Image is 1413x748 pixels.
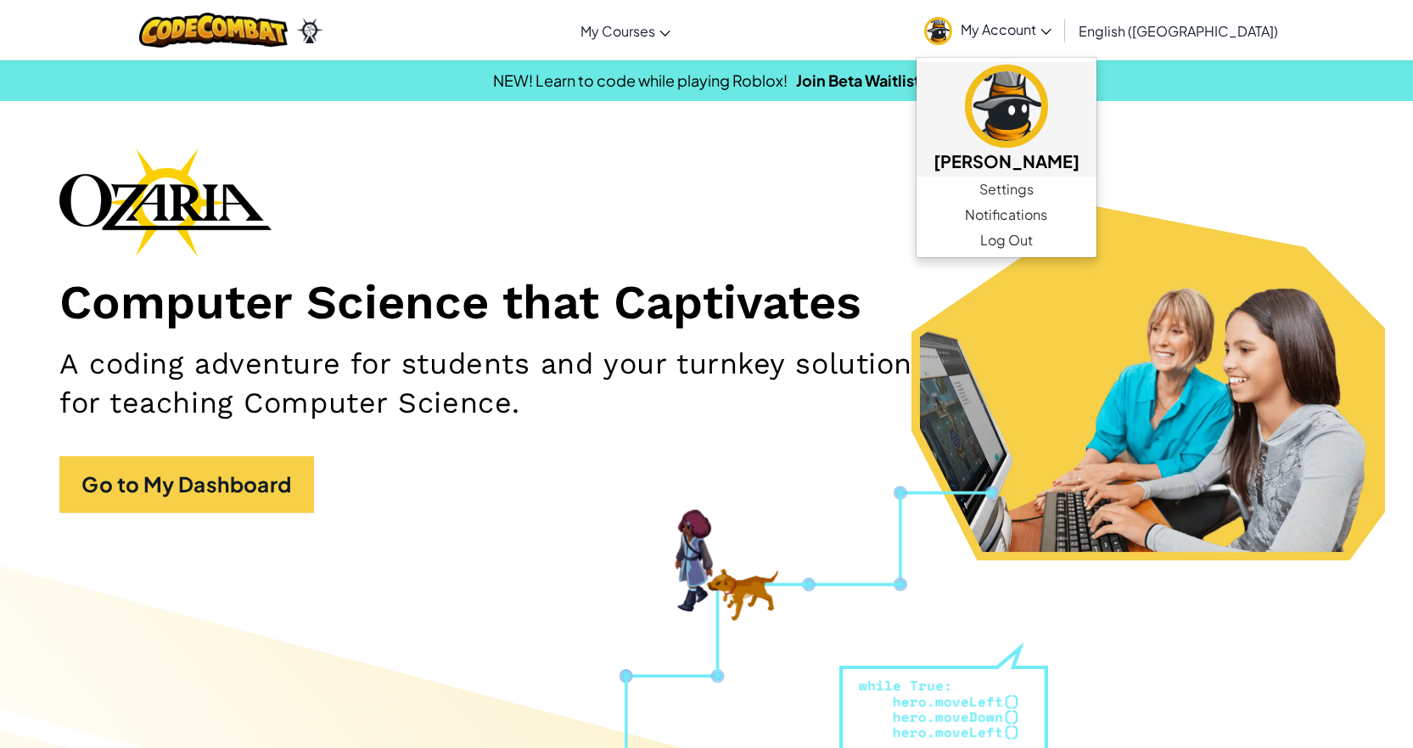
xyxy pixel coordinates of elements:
[917,228,1096,253] a: Log Out
[59,148,272,256] img: Ozaria branding logo
[493,70,788,90] span: NEW! Learn to code while playing Roblox!
[1070,8,1287,53] a: English ([GEOGRAPHIC_DATA])
[139,13,288,48] img: CodeCombat logo
[1079,22,1278,40] span: English ([GEOGRAPHIC_DATA])
[572,8,679,53] a: My Courses
[59,273,1354,331] h1: Computer Science that Captivates
[961,20,1051,38] span: My Account
[917,202,1096,228] a: Notifications
[934,148,1079,174] h5: [PERSON_NAME]
[965,65,1048,148] img: avatar
[924,17,952,45] img: avatar
[965,205,1047,225] span: Notifications
[917,62,1096,177] a: [PERSON_NAME]
[916,3,1060,57] a: My Account
[796,70,920,90] a: Join Beta Waitlist
[296,18,323,43] img: Ozaria
[59,456,314,513] a: Go to My Dashboard
[917,177,1096,202] a: Settings
[580,22,655,40] span: My Courses
[59,344,927,423] h2: A coding adventure for students and your turnkey solution for teaching Computer Science.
